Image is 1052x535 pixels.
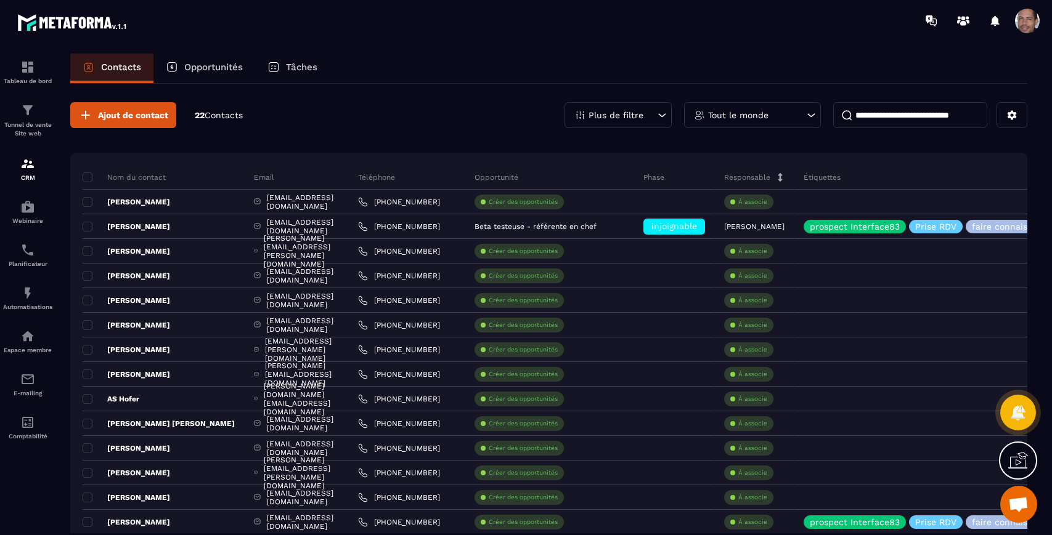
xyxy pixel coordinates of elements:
[20,415,35,430] img: accountant
[20,60,35,74] img: formation
[3,78,52,84] p: Tableau de bord
[3,50,52,94] a: formationformationTableau de bord
[358,345,440,355] a: [PHONE_NUMBER]
[489,296,558,305] p: Créer des opportunités
[3,233,52,276] a: schedulerschedulerPlanificateur
[738,345,767,354] p: À associe
[738,321,767,329] p: À associe
[20,243,35,257] img: scheduler
[489,321,558,329] p: Créer des opportunités
[475,172,518,182] p: Opportunité
[205,110,243,120] span: Contacts
[358,197,440,207] a: [PHONE_NUMBER]
[3,304,52,310] p: Automatisations
[358,222,440,231] a: [PHONE_NUMBER]
[358,419,440,428] a: [PHONE_NUMBER]
[3,276,52,320] a: automationsautomationsAutomatisations
[489,345,558,354] p: Créer des opportunités
[184,62,243,73] p: Opportunités
[195,110,243,121] p: 22
[738,272,767,280] p: À associe
[358,296,440,305] a: [PHONE_NUMBER]
[3,121,52,138] p: Tunnel de vente Site web
[20,329,35,344] img: automations
[738,493,767,502] p: À associe
[3,190,52,233] a: automationsautomationsWebinaire
[254,172,274,182] p: Email
[358,468,440,478] a: [PHONE_NUMBER]
[83,443,170,453] p: [PERSON_NAME]
[83,468,170,478] p: [PERSON_NAME]
[738,198,767,206] p: À associe
[972,518,1052,526] p: faire connaissance
[589,111,643,119] p: Plus de filtre
[83,493,170,502] p: [PERSON_NAME]
[3,147,52,190] a: formationformationCRM
[83,394,139,404] p: AS Hofer
[83,271,170,281] p: [PERSON_NAME]
[3,363,52,406] a: emailemailE-mailing
[358,172,395,182] p: Téléphone
[83,222,170,231] p: [PERSON_NAME]
[3,433,52,440] p: Comptabilité
[3,174,52,181] p: CRM
[358,493,440,502] a: [PHONE_NUMBER]
[738,518,767,526] p: À associe
[972,222,1052,231] p: faire connaissance
[358,246,440,256] a: [PHONE_NUMBER]
[20,372,35,387] img: email
[489,493,558,502] p: Créer des opportunités
[724,172,770,182] p: Responsable
[915,518,956,526] p: Prise RDV
[358,320,440,330] a: [PHONE_NUMBER]
[83,172,166,182] p: Nom du contact
[475,222,597,231] p: Beta testeuse - référente en chef
[738,419,767,428] p: À associe
[489,198,558,206] p: Créer des opportunités
[358,271,440,281] a: [PHONE_NUMBER]
[810,222,900,231] p: prospect Interface83
[915,222,956,231] p: Prise RDV
[738,296,767,305] p: À associe
[20,286,35,300] img: automations
[489,444,558,453] p: Créer des opportunités
[1000,486,1037,523] div: Ouvrir le chat
[20,199,35,214] img: automations
[83,197,170,207] p: [PERSON_NAME]
[738,469,767,477] p: À associe
[70,102,176,128] button: Ajout de contact
[489,272,558,280] p: Créer des opportunités
[489,370,558,379] p: Créer des opportunités
[83,296,170,305] p: [PERSON_NAME]
[83,517,170,527] p: [PERSON_NAME]
[643,172,664,182] p: Phase
[17,11,128,33] img: logo
[738,370,767,379] p: À associe
[3,217,52,224] p: Webinaire
[489,469,558,477] p: Créer des opportunités
[3,347,52,353] p: Espace membre
[83,320,170,330] p: [PERSON_NAME]
[738,247,767,255] p: À associe
[153,54,255,83] a: Opportunités
[810,518,900,526] p: prospect Interface83
[724,222,785,231] p: [PERSON_NAME]
[20,156,35,171] img: formation
[489,419,558,428] p: Créer des opportunités
[738,395,767,403] p: À associe
[3,406,52,449] a: accountantaccountantComptabilité
[738,444,767,453] p: À associe
[804,172,841,182] p: Étiquettes
[83,246,170,256] p: [PERSON_NAME]
[358,369,440,379] a: [PHONE_NUMBER]
[98,109,168,121] span: Ajout de contact
[489,395,558,403] p: Créer des opportunités
[83,345,170,355] p: [PERSON_NAME]
[358,517,440,527] a: [PHONE_NUMBER]
[70,54,153,83] a: Contacts
[358,443,440,453] a: [PHONE_NUMBER]
[358,394,440,404] a: [PHONE_NUMBER]
[489,518,558,526] p: Créer des opportunités
[3,320,52,363] a: automationsautomationsEspace membre
[3,390,52,396] p: E-mailing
